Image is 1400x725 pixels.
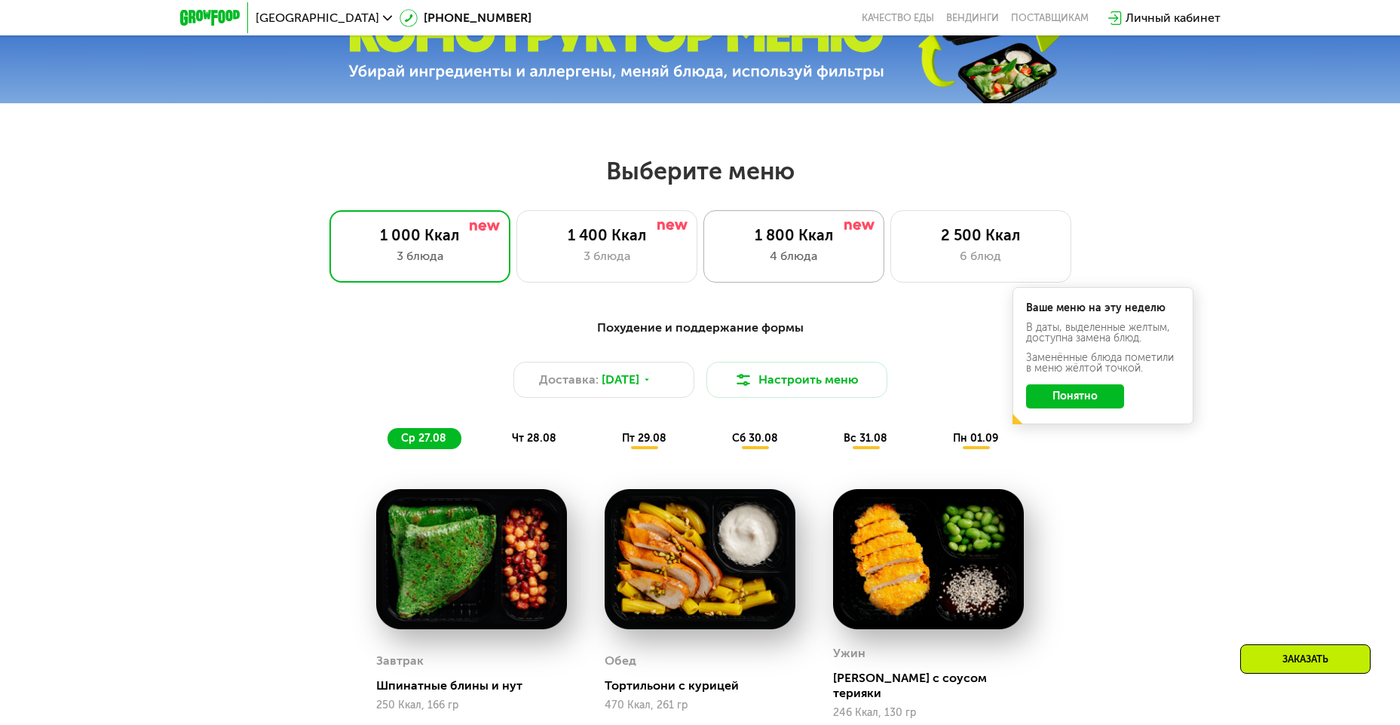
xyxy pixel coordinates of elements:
[906,226,1055,244] div: 2 500 Ккал
[256,12,379,24] span: [GEOGRAPHIC_DATA]
[401,432,446,445] span: ср 27.08
[1011,12,1089,24] div: поставщикам
[833,707,1024,719] div: 246 Ккал, 130 гр
[1240,644,1371,674] div: Заказать
[706,362,887,398] button: Настроить меню
[953,432,998,445] span: пн 01.09
[539,371,599,389] span: Доставка:
[400,9,532,27] a: [PHONE_NUMBER]
[906,247,1055,265] div: 6 блюд
[532,247,682,265] div: 3 блюда
[605,650,636,672] div: Обед
[862,12,934,24] a: Качество еды
[1026,323,1180,344] div: В даты, выделенные желтым, доступна замена блюд.
[532,226,682,244] div: 1 400 Ккал
[254,319,1147,338] div: Похудение и поддержание формы
[376,678,579,693] div: Шпинатные блины и нут
[376,699,567,711] div: 250 Ккал, 166 гр
[833,671,1036,701] div: [PERSON_NAME] с соусом терияки
[719,247,868,265] div: 4 блюда
[1126,9,1221,27] div: Личный кабинет
[1026,384,1124,408] button: Понятно
[512,432,556,445] span: чт 28.08
[719,226,868,244] div: 1 800 Ккал
[345,247,495,265] div: 3 блюда
[345,226,495,244] div: 1 000 Ккал
[605,678,807,693] div: Тортильони с курицей
[602,371,639,389] span: [DATE]
[1026,353,1180,374] div: Заменённые блюда пометили в меню жёлтой точкой.
[48,156,1352,186] h2: Выберите меню
[732,432,778,445] span: сб 30.08
[1026,303,1180,314] div: Ваше меню на эту неделю
[605,699,795,711] div: 470 Ккал, 261 гр
[844,432,887,445] span: вс 31.08
[376,650,424,672] div: Завтрак
[622,432,666,445] span: пт 29.08
[833,642,865,665] div: Ужин
[946,12,999,24] a: Вендинги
